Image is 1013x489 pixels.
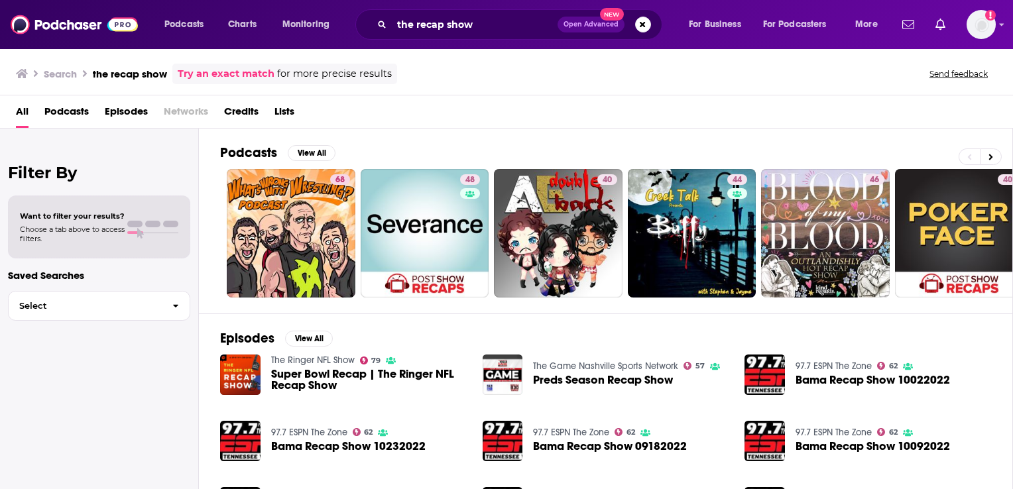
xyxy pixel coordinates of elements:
[228,15,257,34] span: Charts
[1003,174,1012,187] span: 40
[483,354,523,395] a: Preds Season Recap Show
[330,174,350,185] a: 68
[864,174,884,185] a: 46
[754,14,846,35] button: open menu
[695,363,705,369] span: 57
[897,13,920,36] a: Show notifications dropdown
[220,354,261,395] img: Super Bowl Recap | The Ringer NFL Recap Show
[600,8,624,21] span: New
[855,15,878,34] span: More
[796,427,872,438] a: 97.7 ESPN The Zone
[796,374,950,386] a: Bama Recap Show 10022022
[164,15,204,34] span: Podcasts
[8,163,190,182] h2: Filter By
[271,427,347,438] a: 97.7 ESPN The Zone
[8,269,190,282] p: Saved Searches
[930,13,951,36] a: Show notifications dropdown
[626,429,635,435] span: 62
[360,356,381,364] a: 79
[533,374,673,386] a: Preds Season Recap Show
[271,368,467,391] a: Super Bowl Recap | The Ringer NFL Recap Show
[796,360,872,372] a: 97.7 ESPN The Zone
[16,101,29,128] a: All
[967,10,996,39] img: User Profile
[220,330,333,347] a: EpisodesView All
[689,15,741,34] span: For Business
[371,358,381,364] span: 79
[392,14,558,35] input: Search podcasts, credits, & more...
[224,101,259,128] a: Credits
[220,144,277,161] h2: Podcasts
[288,145,335,161] button: View All
[285,331,333,347] button: View All
[277,66,392,81] span: for more precise results
[44,68,77,80] h3: Search
[8,291,190,321] button: Select
[11,12,138,37] img: Podchaser - Follow, Share and Rate Podcasts
[353,428,373,436] a: 62
[870,174,879,187] span: 46
[680,14,758,35] button: open menu
[460,174,480,185] a: 48
[219,14,265,35] a: Charts
[684,362,705,370] a: 57
[227,169,355,298] a: 68
[271,441,426,452] a: Bama Recap Show 10232022
[273,14,347,35] button: open menu
[985,10,996,21] svg: Add a profile image
[597,174,617,185] a: 40
[533,360,678,372] a: The Game Nashville Sports Network
[877,362,898,370] a: 62
[220,421,261,461] img: Bama Recap Show 10232022
[465,174,475,187] span: 48
[877,428,898,436] a: 62
[889,429,898,435] span: 62
[796,441,950,452] a: Bama Recap Show 10092022
[20,225,125,243] span: Choose a tab above to access filters.
[615,428,635,436] a: 62
[105,101,148,128] a: Episodes
[220,144,335,161] a: PodcastsView All
[220,330,274,347] h2: Episodes
[20,211,125,221] span: Want to filter your results?
[164,101,208,128] span: Networks
[564,21,619,28] span: Open Advanced
[763,15,827,34] span: For Podcasters
[368,9,675,40] div: Search podcasts, credits, & more...
[533,441,687,452] a: Bama Recap Show 09182022
[967,10,996,39] span: Logged in as haleysmith21
[364,429,373,435] span: 62
[361,169,489,298] a: 48
[733,174,742,187] span: 44
[494,169,623,298] a: 40
[628,169,756,298] a: 44
[745,421,785,461] img: Bama Recap Show 10092022
[727,174,747,185] a: 44
[44,101,89,128] a: Podcasts
[9,301,162,310] span: Select
[761,169,890,298] a: 46
[271,354,355,366] a: The Ringer NFL Show
[178,66,274,81] a: Try an exact match
[745,354,785,395] img: Bama Recap Show 10022022
[335,174,345,187] span: 68
[155,14,221,35] button: open menu
[925,68,992,80] button: Send feedback
[274,101,294,128] a: Lists
[483,421,523,461] img: Bama Recap Show 09182022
